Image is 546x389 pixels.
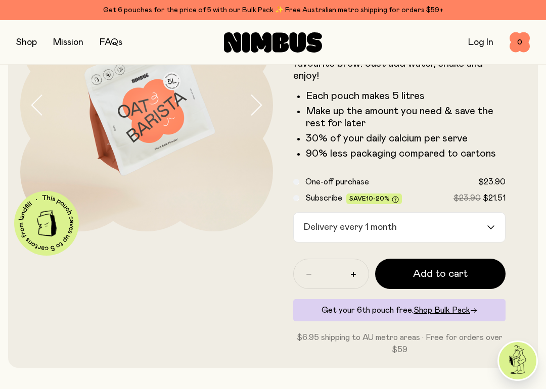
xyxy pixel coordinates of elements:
[375,259,506,289] button: Add to cart
[306,132,506,144] li: 30% of your daily calcium per serve
[306,90,506,102] li: Each pouch makes 5 litres
[301,213,399,242] span: Delivery every 1 month
[306,148,506,160] li: 90% less packaging compared to cartons
[400,213,486,242] input: Search for option
[510,32,530,53] button: 0
[100,38,122,47] a: FAQs
[305,178,369,186] span: One-off purchase
[414,306,477,314] a: Shop Bulk Pack→
[366,196,390,202] span: 10-20%
[478,178,506,186] span: $23.90
[305,194,342,202] span: Subscribe
[349,196,399,203] span: Save
[293,212,506,242] div: Search for option
[53,38,83,47] a: Mission
[413,267,468,281] span: Add to cart
[414,306,470,314] span: Shop Bulk Pack
[453,194,481,202] span: $23.90
[306,105,506,129] li: Make up the amount you need & save the rest for later
[293,331,506,356] p: $6.95 shipping to AU metro areas · Free for orders over $59
[499,342,536,379] img: agent
[293,299,506,321] div: Get your 6th pouch free.
[16,4,530,16] div: Get 6 pouches for the price of 5 with our Bulk Pack ✨ Free Australian metro shipping for orders $59+
[483,194,506,202] span: $21.51
[468,38,493,47] a: Log In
